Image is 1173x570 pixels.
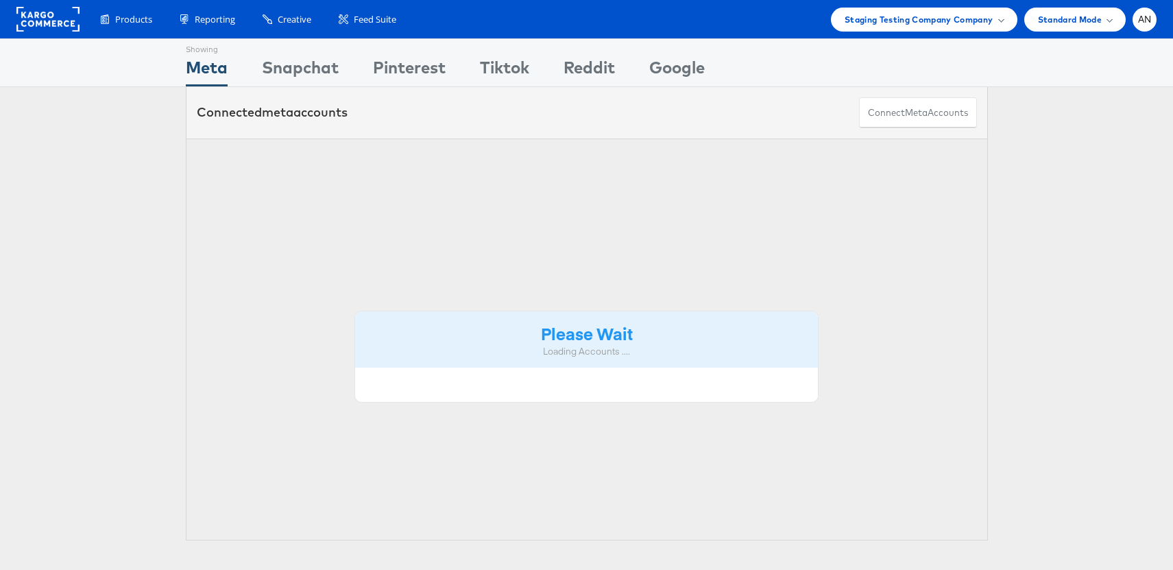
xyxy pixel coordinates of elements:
[278,13,311,26] span: Creative
[1138,15,1152,24] span: AN
[186,56,228,86] div: Meta
[564,56,615,86] div: Reddit
[541,322,633,344] strong: Please Wait
[115,13,152,26] span: Products
[373,56,446,86] div: Pinterest
[197,104,348,121] div: Connected accounts
[1038,12,1102,27] span: Standard Mode
[262,56,339,86] div: Snapchat
[354,13,396,26] span: Feed Suite
[262,104,293,120] span: meta
[845,12,993,27] span: Staging Testing Company Company
[365,345,808,358] div: Loading Accounts ....
[195,13,235,26] span: Reporting
[186,39,228,56] div: Showing
[905,106,928,119] span: meta
[649,56,705,86] div: Google
[859,97,977,128] button: ConnectmetaAccounts
[480,56,529,86] div: Tiktok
